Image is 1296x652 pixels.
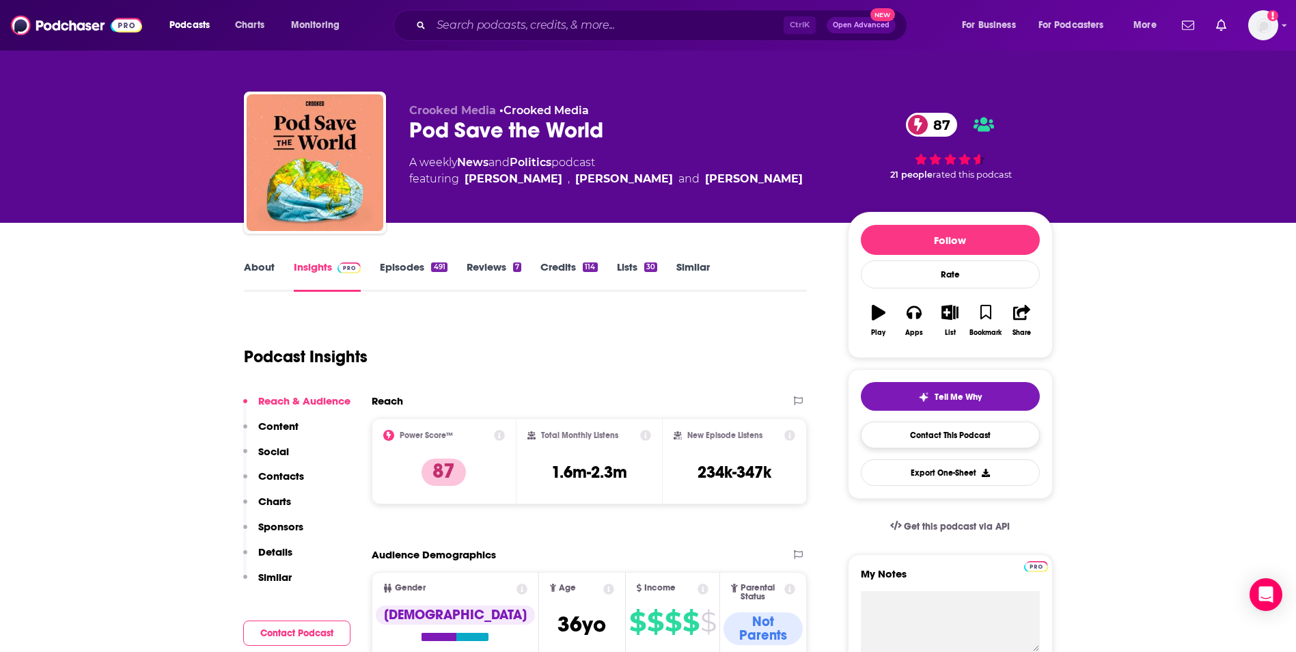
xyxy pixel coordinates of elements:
button: open menu [160,14,228,36]
h1: Podcast Insights [244,347,368,367]
a: Crooked Media [504,104,589,117]
span: Podcasts [169,16,210,35]
p: Reach & Audience [258,394,350,407]
a: InsightsPodchaser Pro [294,260,361,292]
a: News [457,156,488,169]
span: Charts [235,16,264,35]
button: Export One-Sheet [861,459,1040,486]
a: Episodes491 [380,260,447,292]
span: 21 people [890,169,933,180]
button: Play [861,296,896,345]
button: Social [243,445,289,470]
a: Show notifications dropdown [1211,14,1232,37]
img: Pod Save the World [247,94,383,231]
img: Podchaser Pro [1024,561,1048,572]
div: 114 [583,262,597,272]
button: Content [243,420,299,445]
div: [PERSON_NAME] [705,171,803,187]
button: open menu [1124,14,1174,36]
p: Social [258,445,289,458]
svg: Add a profile image [1267,10,1278,21]
a: Tommy Vietor [575,171,673,187]
div: 7 [513,262,521,272]
h2: Power Score™ [400,431,453,440]
h2: Reach [372,394,403,407]
a: Charts [226,14,273,36]
span: Open Advanced [833,22,890,29]
span: $ [629,611,646,633]
a: Reviews7 [467,260,521,292]
h3: 234k-347k [698,462,771,483]
span: and [678,171,700,187]
span: Parental Status [741,584,782,601]
span: $ [700,611,716,633]
button: Share [1004,296,1039,345]
span: , [568,171,570,187]
div: [DEMOGRAPHIC_DATA] [376,606,535,625]
h3: 1.6m-2.3m [551,462,627,483]
span: Tell Me Why [935,392,982,403]
p: Contacts [258,470,304,483]
div: Share [1012,329,1031,337]
button: open menu [952,14,1033,36]
input: Search podcasts, credits, & more... [431,14,784,36]
button: Similar [243,571,292,596]
h2: New Episode Listens [687,431,762,440]
span: Gender [395,584,426,593]
a: 87 [906,113,957,137]
button: open menu [281,14,357,36]
span: 87 [920,113,957,137]
span: Logged in as SusanHershberg [1248,10,1278,40]
div: 30 [644,262,657,272]
a: Show notifications dropdown [1176,14,1200,37]
button: List [932,296,967,345]
div: 491 [431,262,447,272]
button: Details [243,545,292,571]
span: rated this podcast [933,169,1012,180]
button: open menu [1030,14,1124,36]
span: • [499,104,589,117]
div: Bookmark [969,329,1002,337]
button: Charts [243,495,291,520]
p: Similar [258,571,292,584]
img: tell me why sparkle [918,392,929,403]
span: Crooked Media [409,104,496,117]
span: and [488,156,510,169]
div: Search podcasts, credits, & more... [406,10,920,41]
span: Ctrl K [784,16,816,34]
a: About [244,260,275,292]
button: Bookmark [968,296,1004,345]
p: Details [258,545,292,558]
p: Sponsors [258,520,303,533]
a: Contact This Podcast [861,422,1040,448]
span: featuring [409,171,803,187]
img: Podchaser Pro [337,262,361,273]
button: Contact Podcast [243,621,350,646]
span: $ [665,611,681,633]
div: A weekly podcast [409,154,803,187]
p: 87 [422,459,466,486]
span: For Business [962,16,1016,35]
img: User Profile [1248,10,1278,40]
div: Not Parents [723,612,803,645]
a: Ben Rhodes [465,171,562,187]
button: tell me why sparkleTell Me Why [861,382,1040,411]
span: Income [644,584,676,593]
div: Play [871,329,885,337]
a: Pro website [1024,559,1048,572]
div: Rate [861,260,1040,288]
span: Monitoring [291,16,340,35]
button: Open AdvancedNew [827,17,896,33]
a: Lists30 [617,260,657,292]
button: Follow [861,225,1040,255]
span: More [1133,16,1157,35]
span: Age [559,584,576,593]
img: Podchaser - Follow, Share and Rate Podcasts [11,12,142,38]
div: List [945,329,956,337]
div: Apps [905,329,923,337]
p: Content [258,420,299,433]
span: $ [683,611,699,633]
a: Similar [676,260,710,292]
